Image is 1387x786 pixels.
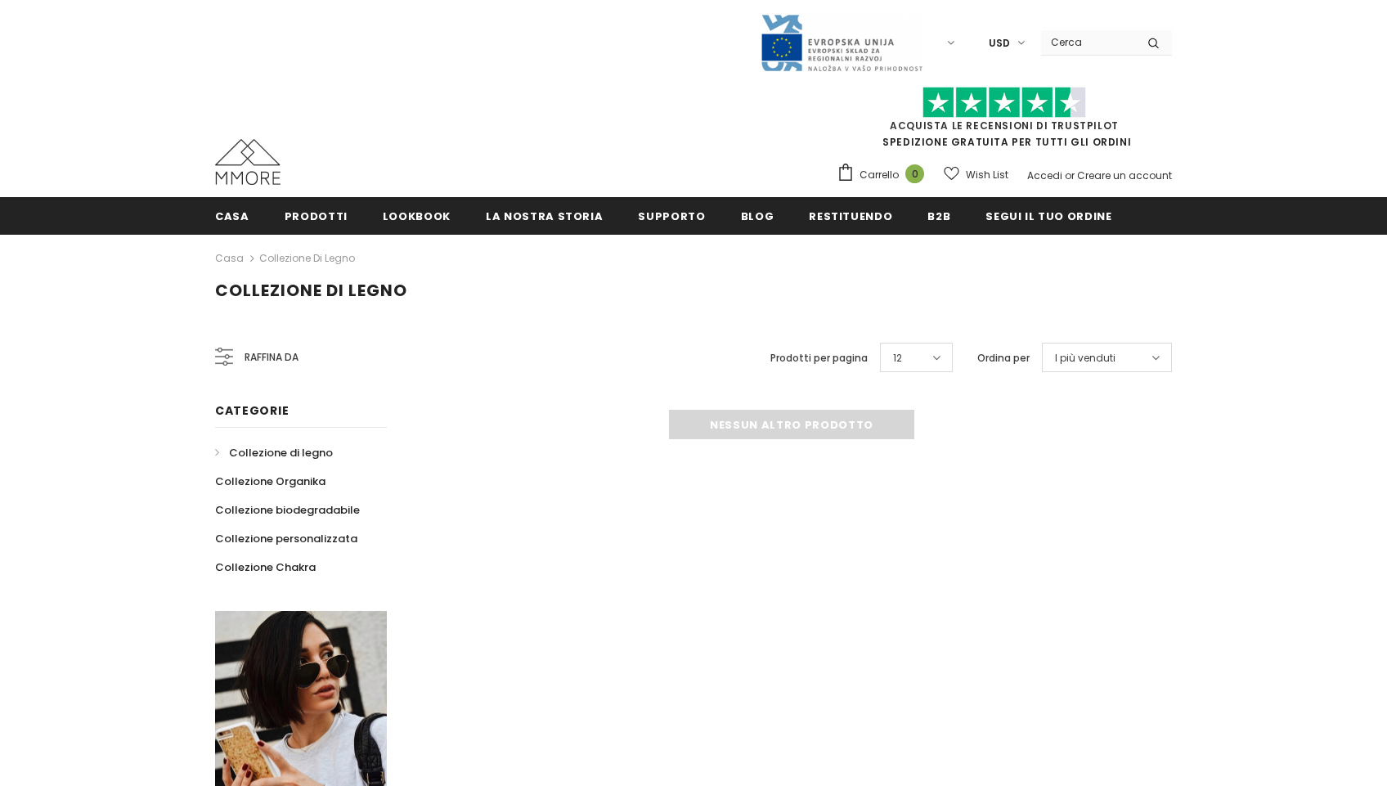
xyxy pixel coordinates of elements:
[638,209,705,224] span: supporto
[1041,30,1135,54] input: Search Site
[229,445,333,460] span: Collezione di legno
[966,167,1008,183] span: Wish List
[215,438,333,467] a: Collezione di legno
[215,559,316,575] span: Collezione Chakra
[905,164,924,183] span: 0
[259,251,355,265] a: Collezione di legno
[760,35,923,49] a: Javni Razpis
[860,167,899,183] span: Carrello
[977,350,1030,366] label: Ordina per
[215,467,325,496] a: Collezione Organika
[486,197,603,234] a: La nostra storia
[837,163,932,187] a: Carrello 0
[383,209,451,224] span: Lookbook
[837,94,1172,149] span: SPEDIZIONE GRATUITA PER TUTTI GLI ORDINI
[1065,168,1075,182] span: or
[215,474,325,489] span: Collezione Organika
[741,209,774,224] span: Blog
[1055,350,1115,366] span: I più venduti
[1027,168,1062,182] a: Accedi
[809,209,892,224] span: Restituendo
[215,279,407,302] span: Collezione di legno
[215,553,316,582] a: Collezione Chakra
[285,209,348,224] span: Prodotti
[927,209,950,224] span: B2B
[486,209,603,224] span: La nostra storia
[741,197,774,234] a: Blog
[944,160,1008,189] a: Wish List
[1077,168,1172,182] a: Creare un account
[383,197,451,234] a: Lookbook
[215,524,357,553] a: Collezione personalizzata
[922,87,1086,119] img: Fidati di Pilot Stars
[215,209,249,224] span: Casa
[809,197,892,234] a: Restituendo
[927,197,950,234] a: B2B
[985,209,1111,224] span: Segui il tuo ordine
[245,348,298,366] span: Raffina da
[760,13,923,73] img: Javni Razpis
[985,197,1111,234] a: Segui il tuo ordine
[285,197,348,234] a: Prodotti
[215,249,244,268] a: Casa
[215,139,281,185] img: Casi MMORE
[215,502,360,518] span: Collezione biodegradabile
[215,531,357,546] span: Collezione personalizzata
[215,402,289,419] span: Categorie
[893,350,902,366] span: 12
[638,197,705,234] a: supporto
[215,197,249,234] a: Casa
[989,35,1010,52] span: USD
[215,496,360,524] a: Collezione biodegradabile
[770,350,868,366] label: Prodotti per pagina
[890,119,1119,132] a: Acquista le recensioni di TrustPilot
